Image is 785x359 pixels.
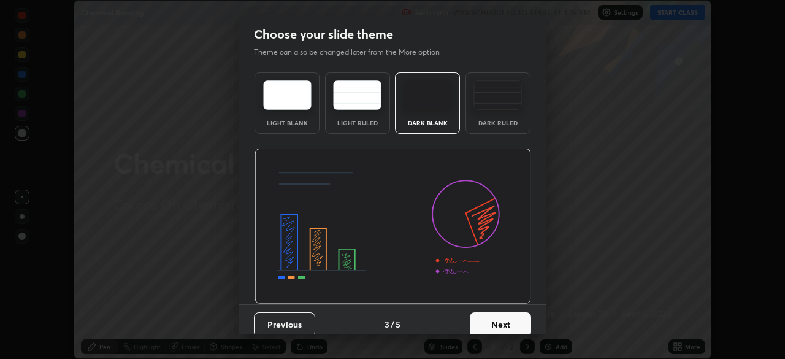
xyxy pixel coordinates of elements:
div: Light Blank [262,120,312,126]
h4: 5 [396,318,400,331]
div: Light Ruled [333,120,382,126]
button: Next [470,312,531,337]
img: lightRuledTheme.5fabf969.svg [333,80,381,110]
h4: 3 [385,318,389,331]
h2: Choose your slide theme [254,26,393,42]
div: Dark Blank [403,120,452,126]
div: Dark Ruled [473,120,523,126]
img: darkTheme.f0cc69e5.svg [404,80,452,110]
button: Previous [254,312,315,337]
img: lightTheme.e5ed3b09.svg [263,80,312,110]
img: darkRuledTheme.de295e13.svg [473,80,522,110]
p: Theme can also be changed later from the More option [254,47,453,58]
img: darkThemeBanner.d06ce4a2.svg [255,149,531,304]
h4: / [391,318,394,331]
